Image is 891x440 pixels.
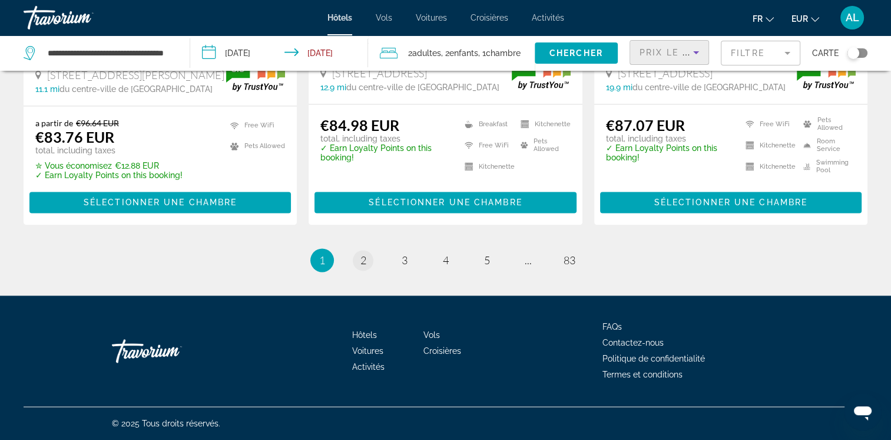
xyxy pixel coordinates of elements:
[59,84,213,94] span: du centre-ville de [GEOGRAPHIC_DATA]
[740,137,798,153] li: Kitchenette
[515,116,571,132] li: Kitchenette
[352,362,385,372] a: Activités
[76,118,119,128] del: €96.64 EUR
[346,83,499,92] span: du centre-ville de [GEOGRAPHIC_DATA]
[408,45,441,61] span: 2
[47,68,224,81] span: [STREET_ADDRESS][PERSON_NAME]
[369,198,522,207] span: Sélectionner une chambre
[412,48,441,58] span: Adultes
[35,146,183,155] p: total, including taxes
[360,254,366,267] span: 2
[35,170,183,180] p: ✓ Earn Loyalty Points on this booking!
[618,67,713,80] span: [STREET_ADDRESS]
[791,14,808,24] span: EUR
[35,84,59,94] span: 11.1 mi
[844,393,882,431] iframe: Bouton de lancement de la fenêtre de messagerie
[797,137,856,153] li: Room Service
[352,346,383,356] a: Voitures
[459,137,515,153] li: Free WiFi
[314,195,576,208] a: Sélectionner une chambre
[35,118,73,128] span: a partir de
[602,322,622,331] a: FAQs
[564,254,575,267] span: 83
[525,254,532,267] span: ...
[606,116,685,134] ins: €87.07 EUR
[402,254,408,267] span: 3
[640,45,699,60] mat-select: Sort by
[512,55,571,90] img: trustyou-badge.svg
[606,143,731,162] p: ✓ Earn Loyalty Points on this booking!
[459,159,515,174] li: Kitchenette
[632,83,786,92] span: du centre-ville de [GEOGRAPHIC_DATA]
[35,128,114,146] ins: €83.76 EUR
[484,254,490,267] span: 5
[515,137,571,153] li: Pets Allowed
[791,10,819,27] button: Change currency
[327,13,352,22] a: Hôtels
[535,42,618,64] button: Chercher
[797,116,856,132] li: Pets Allowed
[753,14,763,24] span: fr
[224,139,285,153] li: Pets Allowed
[640,48,732,57] span: Prix le plus bas
[600,195,862,208] a: Sélectionner une chambre
[29,192,291,213] button: Sélectionner une chambre
[654,198,807,207] span: Sélectionner une chambre
[224,118,285,133] li: Free WiFi
[190,35,369,71] button: Check-in date: Oct 20, 2025 Check-out date: Oct 21, 2025
[319,254,325,267] span: 1
[320,116,399,134] ins: €84.98 EUR
[812,45,839,61] span: Carte
[471,13,508,22] a: Croisières
[423,330,440,340] a: Vols
[35,161,183,170] p: €12.88 EUR
[314,192,576,213] button: Sélectionner une chambre
[112,333,230,369] a: Travorium
[532,13,564,22] a: Activités
[441,45,478,61] span: , 2
[602,338,664,347] a: Contactez-nous
[443,254,449,267] span: 4
[459,116,515,132] li: Breakfast
[423,346,461,356] a: Croisières
[35,161,112,170] span: ✮ Vous économisez
[740,159,798,174] li: Kitchenette
[368,35,535,71] button: Travelers: 2 adults, 2 children
[846,12,859,24] span: AL
[352,330,377,340] a: Hôtels
[376,13,392,22] a: Vols
[320,143,449,162] p: ✓ Earn Loyalty Points on this booking!
[600,192,862,213] button: Sélectionner une chambre
[24,2,141,33] a: Travorium
[606,134,731,143] p: total, including taxes
[84,198,237,207] span: Sélectionner une chambre
[797,55,856,90] img: trustyou-badge.svg
[839,48,867,58] button: Toggle map
[416,13,447,22] a: Voitures
[332,67,427,80] span: [STREET_ADDRESS]
[24,248,867,272] nav: Pagination
[486,48,521,58] span: Chambre
[602,354,705,363] a: Politique de confidentialité
[112,419,220,428] span: © 2025 Tous droits réservés.
[320,134,449,143] p: total, including taxes
[837,5,867,30] button: User Menu
[602,370,683,379] a: Termes et conditions
[29,195,291,208] a: Sélectionner une chambre
[721,40,800,66] button: Filter
[549,48,603,58] span: Chercher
